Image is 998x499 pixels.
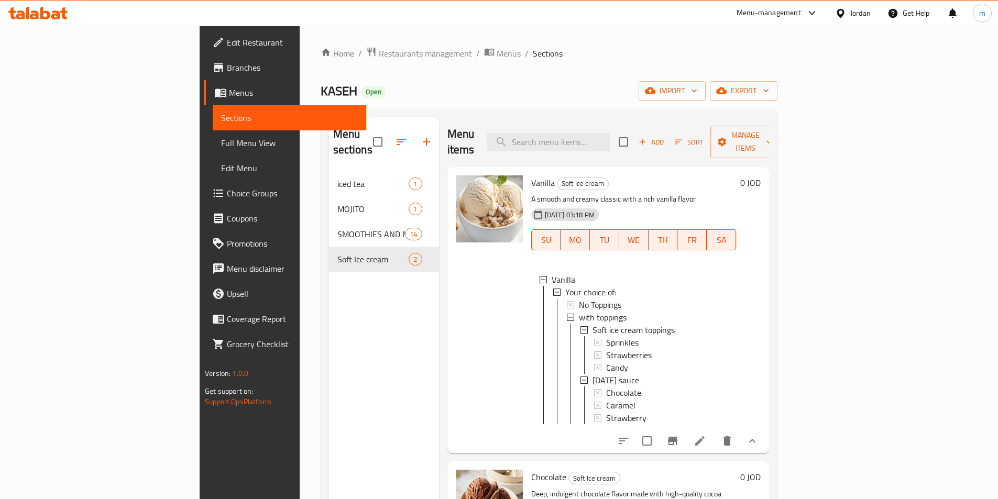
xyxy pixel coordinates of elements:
[204,231,366,256] a: Promotions
[740,175,761,190] h6: 0 JOD
[636,430,658,452] span: Select to update
[366,47,472,60] a: Restaurants management
[337,253,409,265] span: Soft Ice cream
[221,162,358,174] span: Edit Menu
[204,331,366,357] a: Grocery Checklist
[321,47,777,60] nav: breadcrumb
[850,7,871,19] div: Jordan
[579,311,627,324] span: with toppings
[367,131,389,153] span: Select all sections
[204,30,366,55] a: Edit Restaurant
[634,134,668,150] button: Add
[213,130,366,156] a: Full Menu View
[649,229,678,250] button: TH
[227,237,358,250] span: Promotions
[213,156,366,181] a: Edit Menu
[361,87,386,96] span: Open
[227,287,358,300] span: Upsell
[740,470,761,484] h6: 0 JOD
[531,229,561,250] button: SU
[205,367,231,380] span: Version:
[639,81,706,101] button: import
[715,428,740,453] button: delete
[579,298,621,311] span: No Toppings
[204,281,366,306] a: Upsell
[221,137,358,149] span: Full Menu View
[227,338,358,350] span: Grocery Checklist
[456,175,523,242] img: Vanilla
[213,105,366,130] a: Sections
[405,228,422,240] div: items
[710,126,781,158] button: Manage items
[329,171,439,196] div: iced tea1
[565,232,586,248] span: MO
[594,232,615,248] span: TU
[409,254,421,264] span: 2
[710,81,777,101] button: export
[329,167,439,276] nav: Menu sections
[568,472,620,484] div: Soft Ice cream
[593,324,675,336] span: Soft ice cream toppings
[227,313,358,325] span: Coverage Report
[204,256,366,281] a: Menu disclaimer
[979,7,985,19] span: m
[205,384,253,398] span: Get support on:
[561,229,590,250] button: MO
[672,134,706,150] button: Sort
[737,7,801,19] div: Menu-management
[552,273,575,286] span: Vanilla
[711,232,732,248] span: SA
[409,253,422,265] div: items
[204,55,366,80] a: Branches
[746,435,759,447] svg: Show Choices
[677,229,707,250] button: FR
[487,133,610,151] input: search
[634,134,668,150] span: Add item
[533,47,563,60] span: Sections
[719,129,772,155] span: Manage items
[647,84,697,97] span: import
[484,47,521,60] a: Menus
[606,412,646,424] span: Strawberry
[541,210,599,220] span: [DATE] 03:18 PM
[611,428,636,453] button: sort-choices
[660,428,685,453] button: Branch-specific-item
[227,36,358,49] span: Edit Restaurant
[329,221,439,247] div: SMOOTHIES AND MILK SHAKES14
[414,129,439,154] button: Add section
[668,134,710,150] span: Sort items
[337,203,409,215] span: MOJITO
[227,262,358,275] span: Menu disclaimer
[606,399,635,412] span: Caramel
[337,228,405,240] span: SMOOTHIES AND MILK SHAKES
[525,47,529,60] li: /
[606,361,628,374] span: Candy
[565,286,616,298] span: Your choice of:
[329,247,439,272] div: Soft Ice cream2
[361,86,386,98] div: Open
[557,178,608,190] span: Soft Ice cream
[569,472,620,484] span: Soft Ice cream
[675,136,704,148] span: Sort
[740,428,765,453] button: show more
[232,367,248,380] span: 1.0.0
[337,178,409,190] span: iced tea
[389,129,414,154] span: Sort sections
[205,395,271,408] a: Support.OpsPlatform
[447,126,475,158] h2: Menu items
[409,179,421,189] span: 1
[623,232,644,248] span: WE
[682,232,703,248] span: FR
[204,206,366,231] a: Coupons
[694,435,706,447] a: Edit menu item
[409,204,421,214] span: 1
[612,131,634,153] span: Select section
[590,229,619,250] button: TU
[707,229,736,250] button: SA
[329,196,439,221] div: MOJITO1
[619,229,649,250] button: WE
